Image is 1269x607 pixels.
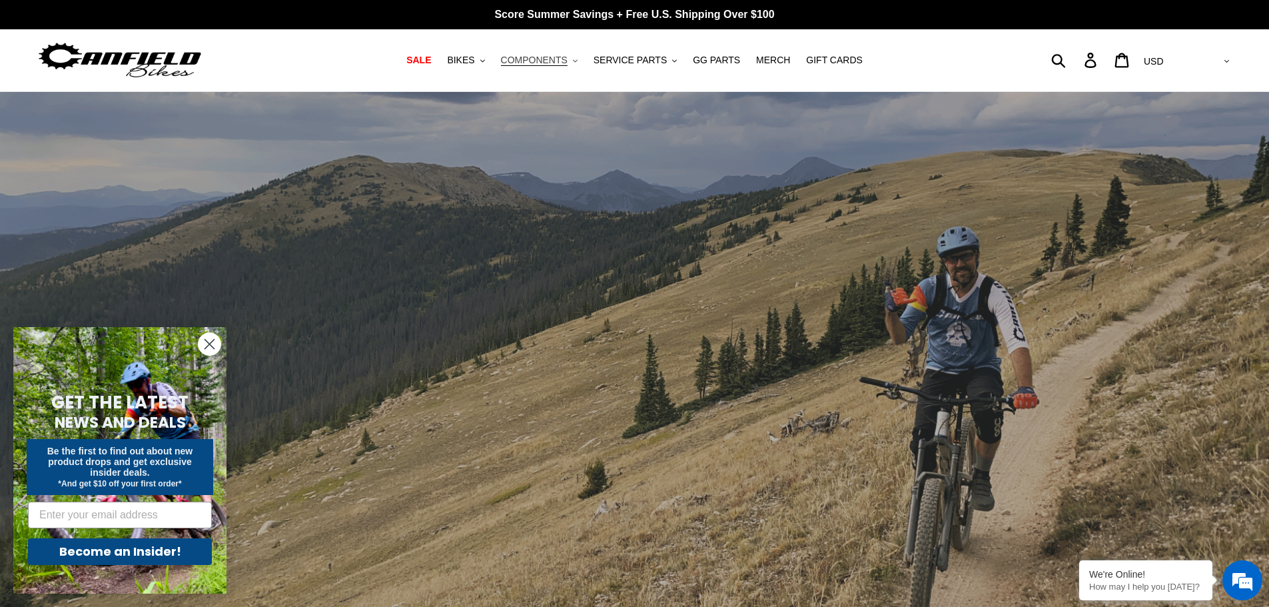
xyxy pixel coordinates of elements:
span: NEWS AND DEALS [55,412,186,433]
span: BIKES [447,55,474,66]
button: BIKES [440,51,491,69]
a: GG PARTS [686,51,747,69]
input: Enter your email address [28,502,212,528]
img: Canfield Bikes [37,39,203,81]
span: Be the first to find out about new product drops and get exclusive insider deals. [47,446,193,478]
span: MERCH [756,55,790,66]
button: SERVICE PARTS [587,51,683,69]
button: Close dialog [198,332,221,356]
button: Become an Insider! [28,538,212,565]
span: *And get $10 off your first order* [58,479,181,488]
p: How may I help you today? [1089,582,1202,592]
span: SERVICE PARTS [594,55,667,66]
span: GET THE LATEST [51,390,189,414]
a: GIFT CARDS [799,51,869,69]
span: GG PARTS [693,55,740,66]
div: We're Online! [1089,569,1202,580]
button: COMPONENTS [494,51,584,69]
input: Search [1058,45,1092,75]
span: COMPONENTS [501,55,568,66]
span: SALE [406,55,431,66]
a: SALE [400,51,438,69]
a: MERCH [749,51,797,69]
span: GIFT CARDS [806,55,863,66]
